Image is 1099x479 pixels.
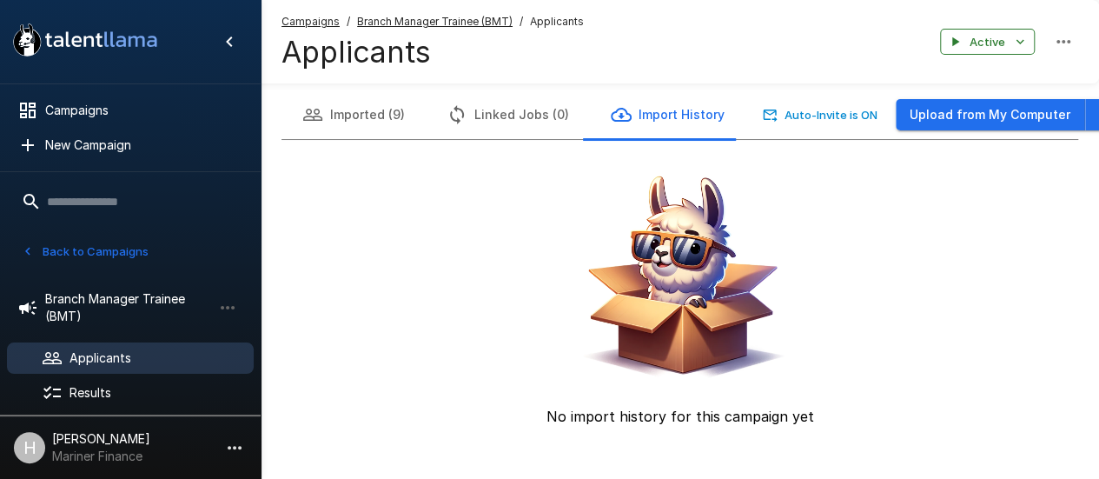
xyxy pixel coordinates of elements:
[546,406,814,427] p: No import history for this campaign yet
[520,13,523,30] span: /
[281,34,584,70] h4: Applicants
[896,99,1085,131] button: Upload from My Computer
[347,13,350,30] span: /
[759,102,882,129] button: Auto-Invite is ON
[590,90,745,139] button: Import History
[426,90,590,139] button: Linked Jobs (0)
[940,29,1035,56] button: Active
[530,13,584,30] span: Applicants
[572,168,789,385] img: Animated document
[281,15,340,28] u: Campaigns
[357,15,513,28] u: Branch Manager Trainee (BMT)
[281,90,426,139] button: Imported (9)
